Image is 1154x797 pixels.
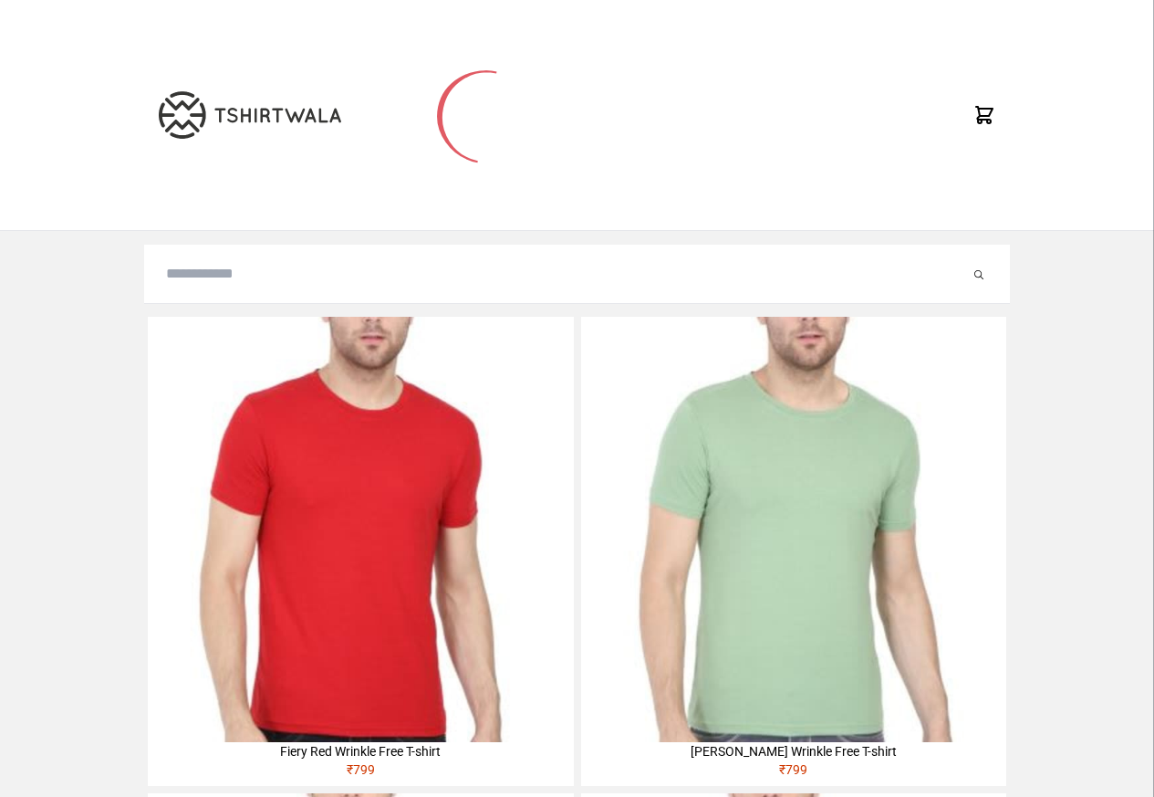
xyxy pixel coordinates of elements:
div: Fiery Red Wrinkle Free T-shirt [148,742,573,760]
div: ₹ 799 [148,760,573,786]
img: 4M6A2225-320x320.jpg [148,317,573,742]
div: ₹ 799 [581,760,1006,786]
div: [PERSON_NAME] Wrinkle Free T-shirt [581,742,1006,760]
button: Submit your search query. [970,263,988,285]
a: Fiery Red Wrinkle Free T-shirt₹799 [148,317,573,786]
img: TW-LOGO-400-104.png [159,91,341,139]
a: [PERSON_NAME] Wrinkle Free T-shirt₹799 [581,317,1006,786]
img: 4M6A2211-320x320.jpg [581,317,1006,742]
